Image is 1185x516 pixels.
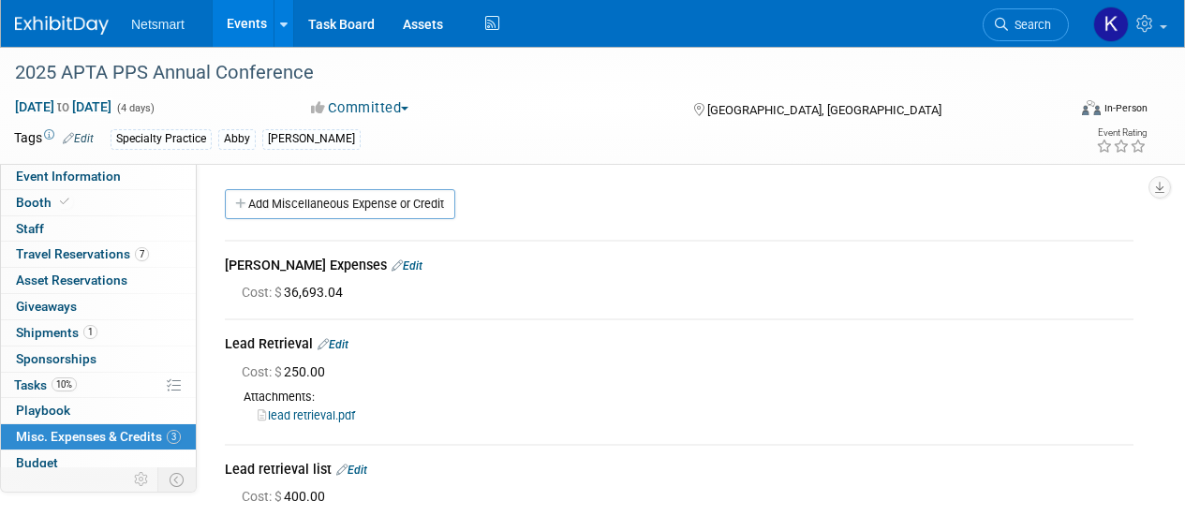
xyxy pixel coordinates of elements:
[16,246,149,261] span: Travel Reservations
[242,285,350,300] span: 36,693.04
[1,294,196,319] a: Giveaways
[126,467,158,492] td: Personalize Event Tab Strip
[1,346,196,372] a: Sponsorships
[1,424,196,450] a: Misc. Expenses & Credits3
[16,299,77,314] span: Giveaways
[982,97,1148,125] div: Event Format
[1,164,196,189] a: Event Information
[16,403,70,418] span: Playbook
[1082,100,1101,115] img: Format-Inperson.png
[16,455,58,470] span: Budget
[225,189,455,219] a: Add Miscellaneous Expense or Credit
[1093,7,1129,42] img: Kaitlyn Woicke
[1008,18,1051,32] span: Search
[16,169,121,184] span: Event Information
[225,460,1133,482] div: Lead retrieval list
[115,102,155,114] span: (4 days)
[1096,128,1147,138] div: Event Rating
[218,129,256,149] div: Abby
[242,285,284,300] span: Cost: $
[16,351,96,366] span: Sponsorships
[1,216,196,242] a: Staff
[262,129,361,149] div: [PERSON_NAME]
[83,325,97,339] span: 1
[258,408,355,422] a: lead retrieval.pdf
[1,320,196,346] a: Shipments1
[336,464,367,477] a: Edit
[242,364,333,379] span: 250.00
[167,430,181,444] span: 3
[14,377,77,392] span: Tasks
[16,273,127,287] span: Asset Reservations
[8,56,1051,90] div: 2025 APTA PPS Annual Conference
[63,132,94,145] a: Edit
[1,373,196,398] a: Tasks10%
[111,129,212,149] div: Specialty Practice
[16,221,44,236] span: Staff
[158,467,197,492] td: Toggle Event Tabs
[16,325,97,340] span: Shipments
[15,16,109,35] img: ExhibitDay
[131,17,185,32] span: Netsmart
[242,489,284,504] span: Cost: $
[16,429,181,444] span: Misc. Expenses & Credits
[135,247,149,261] span: 7
[392,259,422,273] a: Edit
[60,197,69,207] i: Booth reservation complete
[14,128,94,150] td: Tags
[983,8,1069,41] a: Search
[242,489,333,504] span: 400.00
[1,242,196,267] a: Travel Reservations7
[14,98,112,115] span: [DATE] [DATE]
[225,256,1133,278] div: [PERSON_NAME] Expenses
[52,377,77,391] span: 10%
[304,98,416,118] button: Committed
[242,364,284,379] span: Cost: $
[1104,101,1148,115] div: In-Person
[707,103,941,117] span: [GEOGRAPHIC_DATA], [GEOGRAPHIC_DATA]
[16,195,73,210] span: Booth
[1,450,196,476] a: Budget
[225,334,1133,357] div: Lead Retrieval
[1,190,196,215] a: Booth
[318,338,348,351] a: Edit
[54,99,72,114] span: to
[1,268,196,293] a: Asset Reservations
[1,398,196,423] a: Playbook
[225,389,1133,405] div: Attachments:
